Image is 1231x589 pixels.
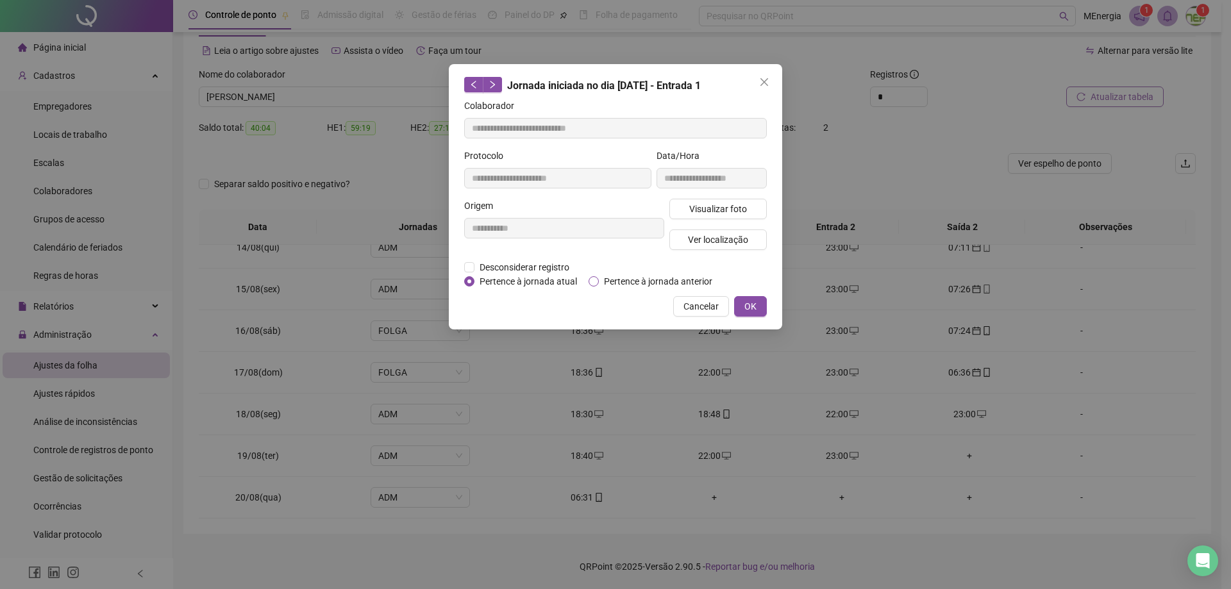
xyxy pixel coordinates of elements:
[464,77,767,94] div: Jornada iniciada no dia [DATE] - Entrada 1
[464,149,512,163] label: Protocolo
[599,274,717,288] span: Pertence à jornada anterior
[469,80,478,89] span: left
[474,260,574,274] span: Desconsiderar registro
[488,80,497,89] span: right
[464,99,523,113] label: Colaborador
[673,296,729,317] button: Cancelar
[689,202,747,216] span: Visualizar foto
[669,199,767,219] button: Visualizar foto
[683,299,719,313] span: Cancelar
[669,229,767,250] button: Ver localização
[657,149,708,163] label: Data/Hora
[464,77,483,92] button: left
[1187,545,1218,576] div: Open Intercom Messenger
[754,72,775,92] button: Close
[759,77,769,87] span: close
[688,233,748,247] span: Ver localização
[483,77,502,92] button: right
[464,199,501,213] label: Origem
[474,274,582,288] span: Pertence à jornada atual
[744,299,757,313] span: OK
[734,296,767,317] button: OK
